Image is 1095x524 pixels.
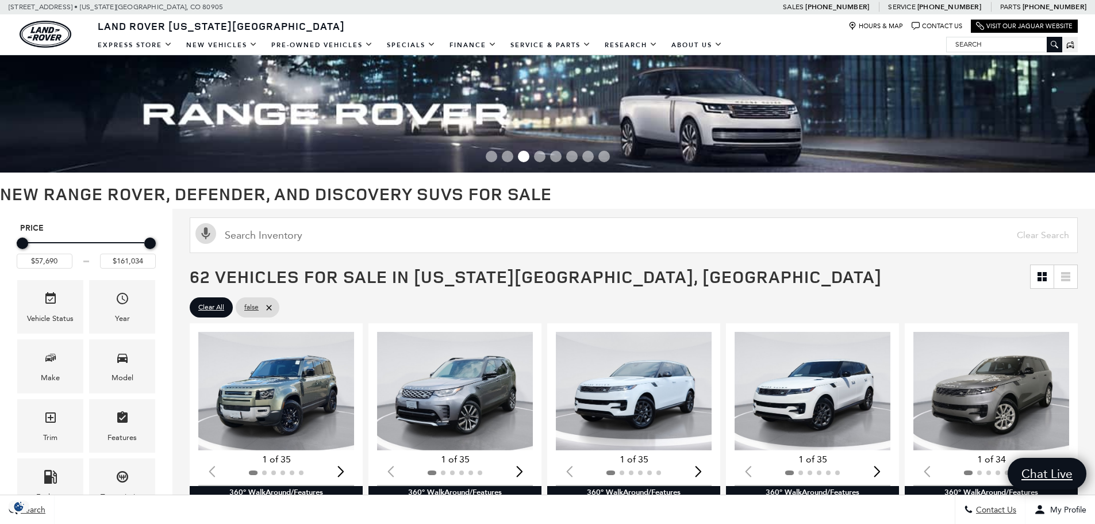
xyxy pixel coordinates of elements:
[566,151,578,162] span: Go to slide 6
[333,459,348,484] div: Next slide
[377,453,533,466] div: 1 of 35
[98,19,345,33] span: Land Rover [US_STATE][GEOGRAPHIC_DATA]
[1008,458,1086,489] a: Chat Live
[190,486,363,499] div: 360° WalkAround/Features
[89,280,155,334] div: YearYear
[1016,466,1078,481] span: Chat Live
[17,238,28,249] div: Minimum Price
[116,467,129,491] span: Transmission
[244,300,259,315] span: false
[534,151,545,162] span: Go to slide 4
[144,238,156,249] div: Maximum Price
[17,234,156,269] div: Price
[547,486,720,499] div: 360° WalkAround/Features
[36,491,65,503] div: Fueltype
[905,486,1078,499] div: 360° WalkAround/Features
[17,458,83,512] div: FueltypeFueltype
[947,37,1062,51] input: Search
[195,223,216,244] svg: Click to toggle on voice search
[869,459,885,484] div: Next slide
[89,339,155,393] div: ModelModel
[20,21,71,48] img: Land Rover
[116,408,129,431] span: Features
[783,3,804,11] span: Sales
[1025,495,1095,524] button: Open user profile menu
[41,372,60,384] div: Make
[917,2,981,12] a: [PHONE_NUMBER]
[888,3,915,11] span: Service
[116,348,129,372] span: Model
[735,453,890,466] div: 1 of 35
[198,453,354,466] div: 1 of 35
[116,289,129,312] span: Year
[112,372,133,384] div: Model
[198,332,356,450] div: 1 / 2
[443,35,504,55] a: Finance
[598,151,610,162] span: Go to slide 8
[664,35,729,55] a: About Us
[100,254,156,269] input: Maximum
[377,332,535,450] div: 1 / 2
[582,151,594,162] span: Go to slide 7
[190,217,1078,253] input: Search Inventory
[44,408,57,431] span: Trim
[690,459,706,484] div: Next slide
[735,332,892,450] img: 2025 LAND ROVER Range Rover Sport SE 1
[17,254,72,269] input: Minimum
[502,151,513,162] span: Go to slide 2
[27,312,74,325] div: Vehicle Status
[44,289,57,312] span: Vehicle
[486,151,497,162] span: Go to slide 1
[17,339,83,393] div: MakeMake
[44,348,57,372] span: Make
[107,431,137,444] div: Features
[20,21,71,48] a: land-rover
[377,332,535,450] img: 2025 LAND ROVER Discovery Metropolitan Edition 1
[913,332,1071,450] div: 1 / 2
[726,486,899,499] div: 360° WalkAround/Features
[6,500,32,512] img: Opt-Out Icon
[6,500,32,512] section: Click to Open Cookie Consent Modal
[20,223,152,234] h5: Price
[43,431,57,444] div: Trim
[190,265,882,288] span: 62 Vehicles for Sale in [US_STATE][GEOGRAPHIC_DATA], [GEOGRAPHIC_DATA]
[1000,3,1021,11] span: Parts
[556,453,712,466] div: 1 of 35
[550,151,562,162] span: Go to slide 5
[913,332,1071,450] img: 2025 LAND ROVER Range Rover Sport SE 1
[91,19,352,33] a: Land Rover [US_STATE][GEOGRAPHIC_DATA]
[1023,2,1086,12] a: [PHONE_NUMBER]
[380,35,443,55] a: Specials
[91,35,179,55] a: EXPRESS STORE
[735,332,892,450] div: 1 / 2
[17,280,83,334] div: VehicleVehicle Status
[91,35,729,55] nav: Main Navigation
[518,151,529,162] span: Go to slide 3
[179,35,264,55] a: New Vehicles
[512,459,527,484] div: Next slide
[504,35,598,55] a: Service & Parts
[44,467,57,491] span: Fueltype
[1046,505,1086,515] span: My Profile
[89,458,155,512] div: TransmissionTransmission
[598,35,664,55] a: Research
[115,312,130,325] div: Year
[368,486,541,499] div: 360° WalkAround/Features
[198,300,224,315] span: Clear All
[805,2,869,12] a: [PHONE_NUMBER]
[89,399,155,453] div: FeaturesFeatures
[913,453,1069,466] div: 1 of 34
[973,505,1016,515] span: Contact Us
[556,332,713,450] img: 2025 LAND ROVER Range Rover Sport SE 1
[912,22,962,30] a: Contact Us
[556,332,713,450] div: 1 / 2
[976,22,1073,30] a: Visit Our Jaguar Website
[101,491,144,503] div: Transmission
[198,332,356,450] img: 2025 LAND ROVER Defender 110 S 1
[848,22,903,30] a: Hours & Map
[17,399,83,453] div: TrimTrim
[264,35,380,55] a: Pre-Owned Vehicles
[9,3,223,11] a: [STREET_ADDRESS] • [US_STATE][GEOGRAPHIC_DATA], CO 80905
